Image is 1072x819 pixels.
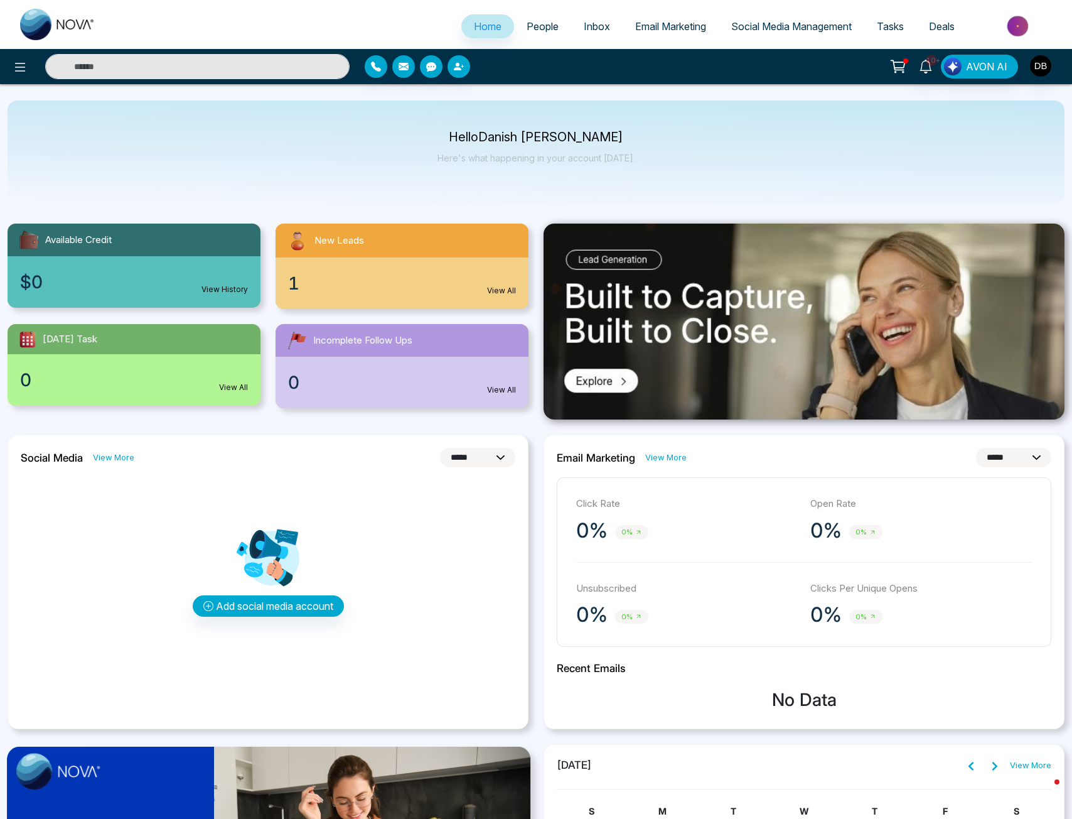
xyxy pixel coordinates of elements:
img: image [16,753,100,789]
p: 0% [810,518,842,543]
span: W [800,806,808,816]
span: Social Media Management [731,20,852,33]
p: Clicks Per Unique Opens [810,582,1032,596]
img: availableCredit.svg [18,229,40,251]
a: Incomplete Follow Ups0View All [268,324,536,408]
span: T [872,806,877,816]
a: Social Media Management [719,14,864,38]
p: Unsubscribed [576,582,798,596]
span: 0% [615,525,648,540]
span: People [527,20,559,33]
img: followUps.svg [286,329,308,352]
a: View All [219,382,248,393]
h3: No Data [557,690,1051,711]
h2: Recent Emails [557,662,1051,675]
span: 0% [849,525,882,540]
a: View More [645,452,687,464]
a: View More [1010,759,1051,772]
p: Here's what happening in your account [DATE]. [437,153,635,163]
a: Home [461,14,514,38]
span: Inbox [584,20,610,33]
p: 0% [576,518,608,543]
span: AVON AI [966,59,1007,74]
h2: Social Media [21,452,83,464]
span: 0% [849,610,882,624]
span: [DATE] Task [43,332,97,347]
span: S [589,806,594,816]
span: Tasks [877,20,904,33]
p: 0% [810,602,842,627]
span: Deals [929,20,955,33]
img: newLeads.svg [286,229,309,252]
button: AVON AI [941,55,1018,79]
a: Inbox [571,14,623,38]
p: Hello Danish [PERSON_NAME] [437,132,635,143]
span: $0 [20,269,43,295]
a: View All [487,285,516,296]
span: 0% [615,610,648,624]
span: 0 [288,369,299,396]
span: Home [474,20,501,33]
span: Available Credit [45,233,112,247]
a: View All [487,384,516,396]
h2: Email Marketing [557,452,635,464]
a: New Leads1View All [268,224,536,309]
a: Deals [916,14,967,38]
a: People [514,14,571,38]
a: View History [201,284,248,295]
p: 0% [576,602,608,627]
img: . [544,224,1064,420]
span: F [943,806,948,816]
p: Open Rate [810,497,1032,511]
img: Analytics png [237,526,299,589]
a: Tasks [864,14,916,38]
span: 1 [288,270,299,296]
span: 10+ [926,55,937,66]
button: Add social media account [193,595,344,617]
img: Lead Flow [944,58,962,75]
span: Email Marketing [635,20,706,33]
iframe: Intercom live chat [1029,776,1059,806]
span: S [1014,806,1019,816]
img: todayTask.svg [18,329,38,349]
span: T [731,806,736,816]
a: Email Marketing [623,14,719,38]
span: M [658,806,667,816]
span: Incomplete Follow Ups [313,334,412,348]
img: User Avatar [1030,55,1051,77]
img: Nova CRM Logo [20,9,95,40]
span: [DATE] [557,757,592,774]
p: Click Rate [576,497,798,511]
span: New Leads [314,234,364,248]
img: Market-place.gif [973,12,1064,40]
a: View More [93,452,134,464]
a: 10+ [911,55,941,77]
span: 0 [20,367,31,393]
